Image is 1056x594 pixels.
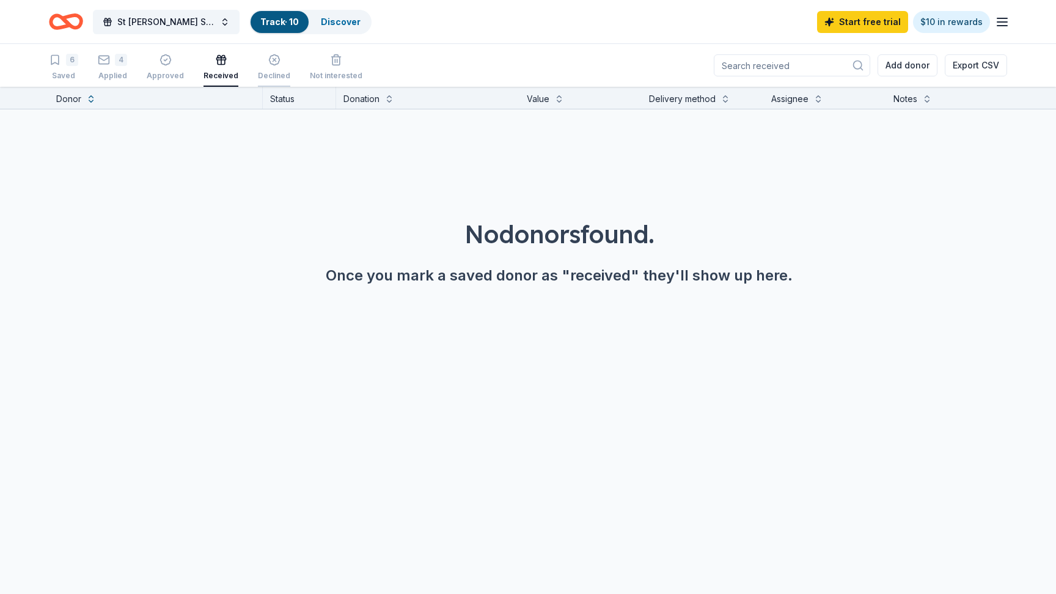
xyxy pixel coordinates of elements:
button: 6Saved [49,49,78,87]
div: Value [527,92,549,106]
div: Not interested [310,71,362,81]
div: 4 [115,54,127,66]
div: Applied [98,71,127,81]
div: Donor [56,92,81,106]
span: St [PERSON_NAME] Spell A Thon [117,15,215,29]
div: Approved [147,71,184,81]
div: Delivery method [649,92,716,106]
a: Start free trial [817,11,908,33]
div: Assignee [771,92,809,106]
div: Received [204,71,238,81]
div: Saved [49,71,78,81]
button: 4Applied [98,49,127,87]
button: Not interested [310,49,362,87]
button: Export CSV [945,54,1007,76]
div: Donation [343,92,380,106]
a: Discover [321,16,361,27]
button: Track· 10Discover [249,10,372,34]
div: Declined [258,71,290,81]
div: 6 [66,54,78,66]
input: Search received [714,54,870,76]
div: Status [263,87,336,109]
div: Notes [893,92,917,106]
a: $10 in rewards [913,11,990,33]
button: Declined [258,49,290,87]
button: Approved [147,49,184,87]
a: Home [49,7,83,36]
a: Track· 10 [260,16,299,27]
button: St [PERSON_NAME] Spell A Thon [93,10,240,34]
button: Received [204,49,238,87]
button: Add donor [878,54,937,76]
